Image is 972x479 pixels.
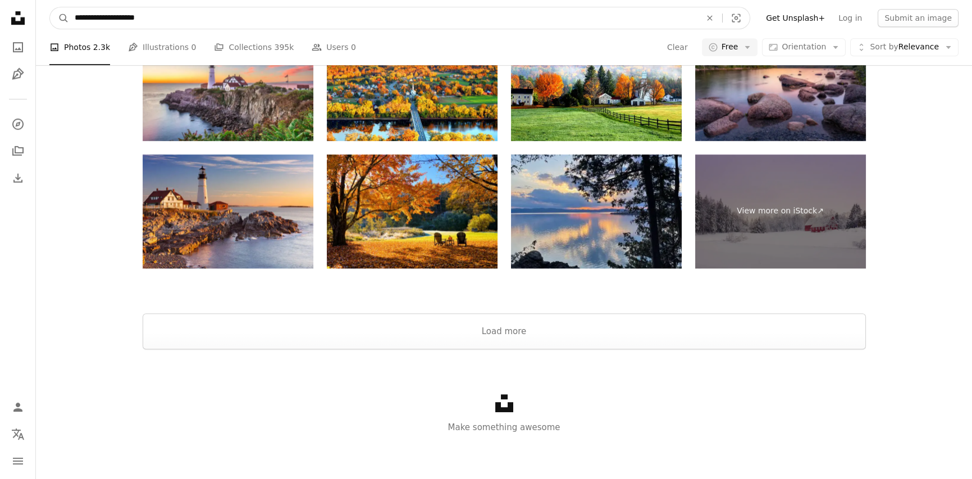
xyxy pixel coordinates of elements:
[7,113,29,135] a: Explore
[7,7,29,31] a: Home — Unsplash
[511,27,682,141] img: Autumn mist in the village of Tyringham in the Berkshires
[850,38,959,56] button: Sort byRelevance
[351,41,356,53] span: 0
[832,9,869,27] a: Log in
[7,167,29,189] a: Download History
[697,7,722,29] button: Clear
[7,450,29,472] button: Menu
[274,41,294,53] span: 395k
[759,9,832,27] a: Get Unsplash+
[782,42,826,51] span: Orientation
[870,42,939,53] span: Relevance
[878,9,959,27] button: Submit an image
[695,27,866,141] img: Vibrant dawn colors over Jordan Pond Maine
[7,423,29,445] button: Language
[143,154,313,268] img: Portland Head Lighthouse, Maine, USA at sunrise
[143,27,313,141] img: Portland Head Light
[667,38,688,56] button: Clear
[511,154,682,268] img: Sunset at Lake Champlain
[762,38,846,56] button: Orientation
[7,140,29,162] a: Collections
[327,154,498,268] img: Vibrant maple tree during autumn with wooden chairs and fallen leaves
[36,421,972,434] p: Make something awesome
[50,7,69,29] button: Search Unsplash
[128,29,196,65] a: Illustrations 0
[7,36,29,58] a: Photos
[49,7,750,29] form: Find visuals sitewide
[327,27,498,141] img: Pioneer Valley in Autumn
[143,313,866,349] button: Load more
[7,396,29,418] a: Log in / Sign up
[191,41,197,53] span: 0
[214,29,294,65] a: Collections 395k
[312,29,356,65] a: Users 0
[870,42,898,51] span: Sort by
[695,154,866,268] a: View more on iStock↗
[7,63,29,85] a: Illustrations
[722,42,738,53] span: Free
[702,38,758,56] button: Free
[723,7,750,29] button: Visual search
